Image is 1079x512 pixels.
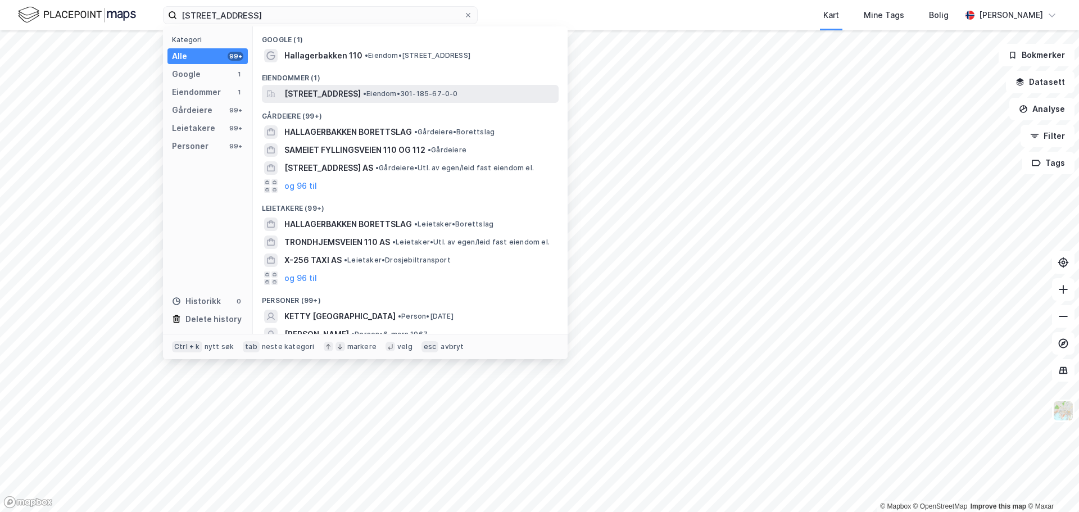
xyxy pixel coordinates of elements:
input: Søk på adresse, matrikkel, gårdeiere, leietakere eller personer [177,7,464,24]
span: • [344,256,347,264]
button: Tags [1022,152,1075,174]
img: Z [1053,400,1074,422]
div: avbryt [441,342,464,351]
div: 0 [234,297,243,306]
span: Leietaker • Borettslag [414,220,493,229]
span: • [363,89,366,98]
span: X-256 TAXI AS [284,253,342,267]
span: Eiendom • [STREET_ADDRESS] [365,51,470,60]
span: HALLAGERBAKKEN BORETTSLAG [284,125,412,139]
div: markere [347,342,377,351]
div: Delete history [185,312,242,326]
div: [PERSON_NAME] [979,8,1043,22]
div: neste kategori [262,342,315,351]
div: Kategori [172,35,248,44]
span: • [414,128,418,136]
div: 99+ [228,52,243,61]
span: Person • [DATE] [398,312,454,321]
span: Leietaker • Drosjebiltransport [344,256,451,265]
div: 1 [234,88,243,97]
div: Google [172,67,201,81]
a: Improve this map [971,502,1026,510]
span: TRONDHJEMSVEIEN 110 AS [284,235,390,249]
div: Gårdeiere [172,103,212,117]
div: Bolig [929,8,949,22]
iframe: Chat Widget [1023,458,1079,512]
span: • [428,146,431,154]
div: Eiendommer [172,85,221,99]
div: Ctrl + k [172,341,202,352]
span: Eiendom • 301-185-67-0-0 [363,89,458,98]
span: • [365,51,368,60]
span: • [392,238,396,246]
div: Gårdeiere (99+) [253,103,568,123]
div: Eiendommer (1) [253,65,568,85]
div: 99+ [228,106,243,115]
img: logo.f888ab2527a4732fd821a326f86c7f29.svg [18,5,136,25]
div: nytt søk [205,342,234,351]
div: Leietakere [172,121,215,135]
span: • [375,164,379,172]
div: tab [243,341,260,352]
div: esc [421,341,439,352]
button: og 96 til [284,179,317,193]
div: Alle [172,49,187,63]
span: [PERSON_NAME] [284,328,349,341]
div: Mine Tags [864,8,904,22]
a: Mapbox homepage [3,496,53,509]
a: Mapbox [880,502,911,510]
span: Gårdeiere [428,146,466,155]
span: Gårdeiere • Borettslag [414,128,495,137]
div: velg [397,342,412,351]
div: 99+ [228,124,243,133]
div: Historikk [172,294,221,308]
span: Person • 6. mars 1967 [351,330,428,339]
div: Google (1) [253,26,568,47]
span: Gårdeiere • Utl. av egen/leid fast eiendom el. [375,164,534,173]
span: SAMEIET FYLLINGSVEIEN 110 OG 112 [284,143,425,157]
span: [STREET_ADDRESS] AS [284,161,373,175]
div: Personer [172,139,208,153]
div: 1 [234,70,243,79]
span: • [398,312,401,320]
span: Leietaker • Utl. av egen/leid fast eiendom el. [392,238,550,247]
div: 99+ [228,142,243,151]
span: KETTY [GEOGRAPHIC_DATA] [284,310,396,323]
div: Leietakere (99+) [253,195,568,215]
a: OpenStreetMap [913,502,968,510]
button: Filter [1021,125,1075,147]
span: [STREET_ADDRESS] [284,87,361,101]
button: Datasett [1006,71,1075,93]
span: • [414,220,418,228]
div: Kart [823,8,839,22]
button: Analyse [1009,98,1075,120]
button: og 96 til [284,271,317,285]
div: Kontrollprogram for chat [1023,458,1079,512]
span: HALLAGERBAKKEN BORETTSLAG [284,218,412,231]
div: Personer (99+) [253,287,568,307]
button: Bokmerker [999,44,1075,66]
span: Hallagerbakken 110 [284,49,362,62]
span: • [351,330,355,338]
